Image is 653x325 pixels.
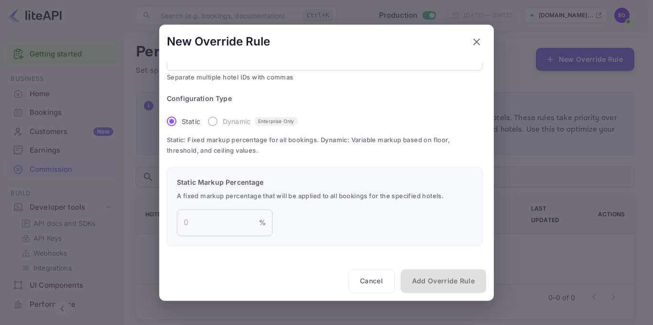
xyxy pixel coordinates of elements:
p: Dynamic [223,116,250,126]
span: Enterprise Only [254,118,298,125]
button: Cancel [348,269,395,293]
span: Static [182,116,200,126]
h5: New Override Rule [167,34,270,49]
span: A fixed markup percentage that will be applied to all bookings for the specified hotels. [177,191,472,202]
legend: Configuration Type [167,94,232,103]
p: Static Markup Percentage [177,178,472,188]
span: Separate multiple hotel IDs with commas [167,72,482,83]
input: 0 [177,209,259,236]
p: % [259,218,266,228]
span: Static: Fixed markup percentage for all bookings. Dynamic: Variable markup based on floor, thresh... [167,135,482,156]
